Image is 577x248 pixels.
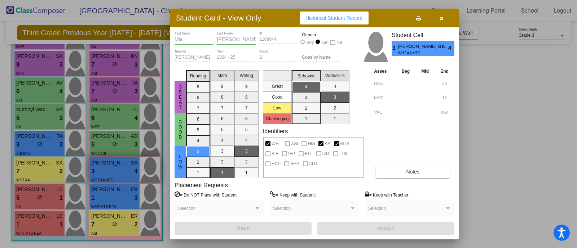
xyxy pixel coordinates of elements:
input: grade [259,55,298,60]
label: = Keep with Teacher: [365,191,410,198]
span: 4 [448,44,454,53]
label: Placement Requests [175,182,228,189]
span: LTS [339,149,347,158]
span: NB [336,38,343,47]
h3: Student Cell [392,32,454,39]
span: AA [325,139,330,148]
th: Beg [396,67,415,75]
label: Identifiers [263,128,288,135]
span: 504 [322,149,330,158]
span: AUT [309,159,318,168]
button: Save [175,222,312,235]
th: End [435,67,454,75]
span: Notes [406,169,419,175]
input: teacher [175,55,213,60]
span: [PERSON_NAME] [398,43,438,50]
label: = Do NOT Place with Student: [175,191,238,198]
span: SA [438,43,448,50]
mat-label: Gender [302,32,341,38]
span: HCP [272,159,281,168]
button: Notes [376,165,450,178]
input: goes by name [302,55,341,60]
label: = Keep with Student: [270,191,316,198]
input: year [217,55,256,60]
span: ASI [291,139,298,148]
span: Archive [378,226,395,231]
span: HIS [308,139,315,148]
input: Enter ID [259,37,298,42]
button: Archive [317,222,454,235]
span: Good [177,120,184,140]
h3: Student Card - View Only [176,13,261,22]
span: REA [290,159,299,168]
input: assessment [374,107,394,118]
span: Great [177,85,184,110]
span: 3 [392,44,398,53]
span: WHT [272,139,281,148]
div: Boy [306,39,314,46]
span: Low [177,154,184,170]
input: assessment [374,78,394,89]
span: ELL [305,149,312,158]
span: Historical Student Record [305,15,363,21]
span: SIE [272,149,278,158]
span: Save [237,225,250,231]
span: WHT AA MTS [398,50,433,56]
th: Mid [415,67,435,75]
button: Historical Student Record [300,12,369,24]
input: assessment [374,93,394,103]
div: Girl [321,39,329,46]
th: Asses [372,67,396,75]
span: IEP [288,149,295,158]
span: MTS [340,139,349,148]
